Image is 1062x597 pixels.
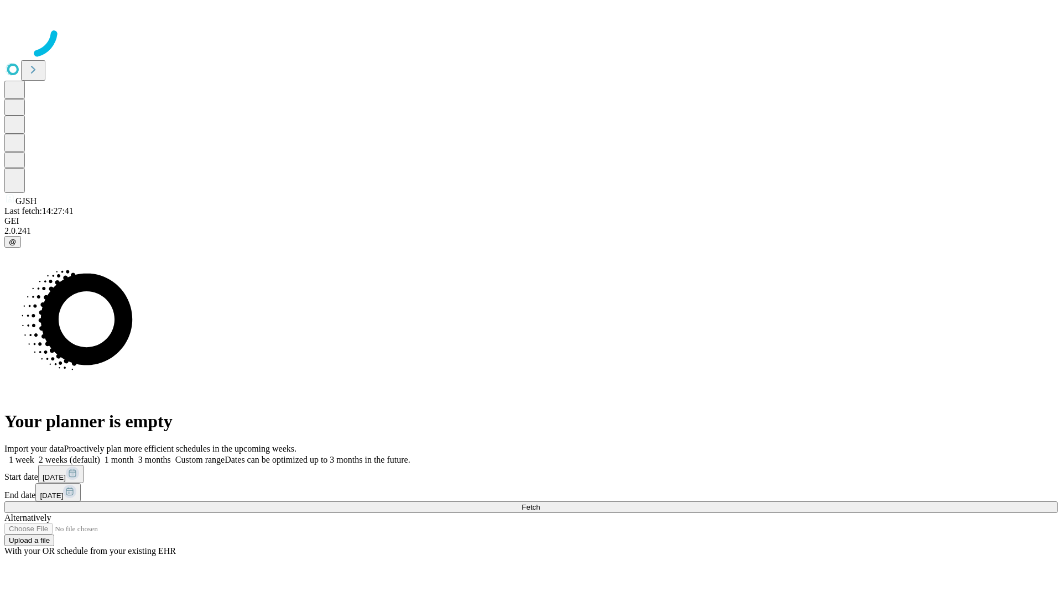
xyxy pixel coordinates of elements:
[9,455,34,464] span: 1 week
[4,444,64,453] span: Import your data
[105,455,134,464] span: 1 month
[4,236,21,248] button: @
[4,483,1058,501] div: End date
[175,455,225,464] span: Custom range
[522,503,540,511] span: Fetch
[15,196,37,206] span: GJSH
[4,226,1058,236] div: 2.0.241
[4,216,1058,226] div: GEI
[4,546,176,556] span: With your OR schedule from your existing EHR
[39,455,100,464] span: 2 weeks (default)
[40,491,63,500] span: [DATE]
[225,455,410,464] span: Dates can be optimized up to 3 months in the future.
[64,444,296,453] span: Proactively plan more efficient schedules in the upcoming weeks.
[4,465,1058,483] div: Start date
[4,411,1058,432] h1: Your planner is empty
[4,206,74,216] span: Last fetch: 14:27:41
[9,238,17,246] span: @
[4,535,54,546] button: Upload a file
[4,513,51,522] span: Alternatively
[35,483,81,501] button: [DATE]
[138,455,171,464] span: 3 months
[43,473,66,481] span: [DATE]
[38,465,84,483] button: [DATE]
[4,501,1058,513] button: Fetch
